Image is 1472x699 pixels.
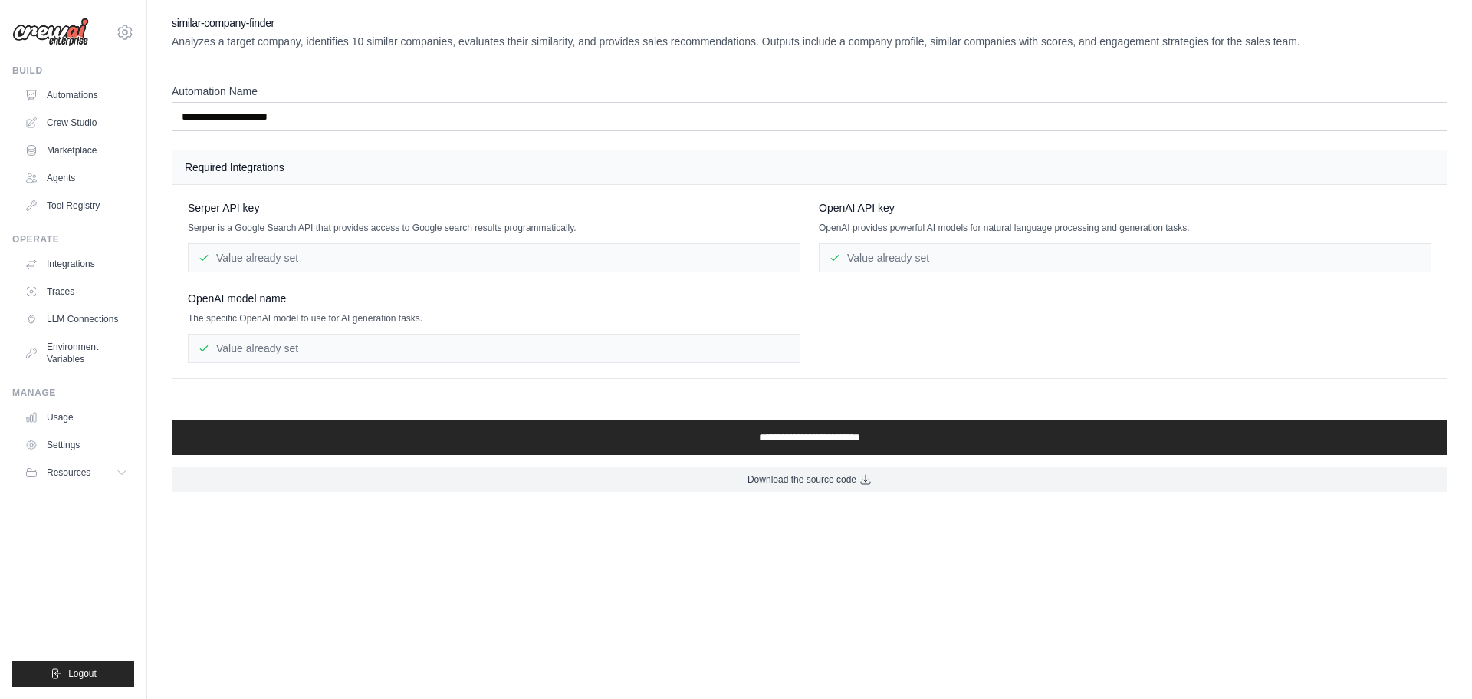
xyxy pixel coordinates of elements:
[188,222,800,234] p: Serper is a Google Search API that provides access to Google search results programmatically.
[18,110,134,135] a: Crew Studio
[47,467,90,479] span: Resources
[819,222,1431,234] p: OpenAI provides powerful AI models for natural language processing and generation tasks.
[68,668,97,680] span: Logout
[12,18,89,47] img: Logo
[18,405,134,430] a: Usage
[12,661,134,687] button: Logout
[18,193,134,218] a: Tool Registry
[12,387,134,399] div: Manage
[18,138,134,163] a: Marketplace
[18,307,134,331] a: LLM Connections
[18,166,134,190] a: Agents
[18,252,134,276] a: Integrations
[18,279,134,304] a: Traces
[18,335,134,371] a: Environment Variables
[18,83,134,107] a: Automations
[188,243,800,272] div: Value already set
[188,312,800,325] p: The specific OpenAI model to use for AI generation tasks.
[188,200,259,216] span: Serper API key
[819,243,1431,272] div: Value already set
[172,84,1447,99] label: Automation Name
[18,460,134,485] button: Resources
[188,334,800,363] div: Value already set
[12,64,134,77] div: Build
[747,473,856,486] span: Download the source code
[172,15,1447,31] h2: similar-company-finder
[188,291,286,306] span: OpenAI model name
[819,200,895,216] span: OpenAI API key
[172,34,1447,49] p: Analyzes a target company, identifies 10 similar companies, evaluates their similarity, and provi...
[12,233,134,246] div: Operate
[185,160,1434,175] h4: Required Integrations
[172,467,1447,492] a: Download the source code
[18,433,134,457] a: Settings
